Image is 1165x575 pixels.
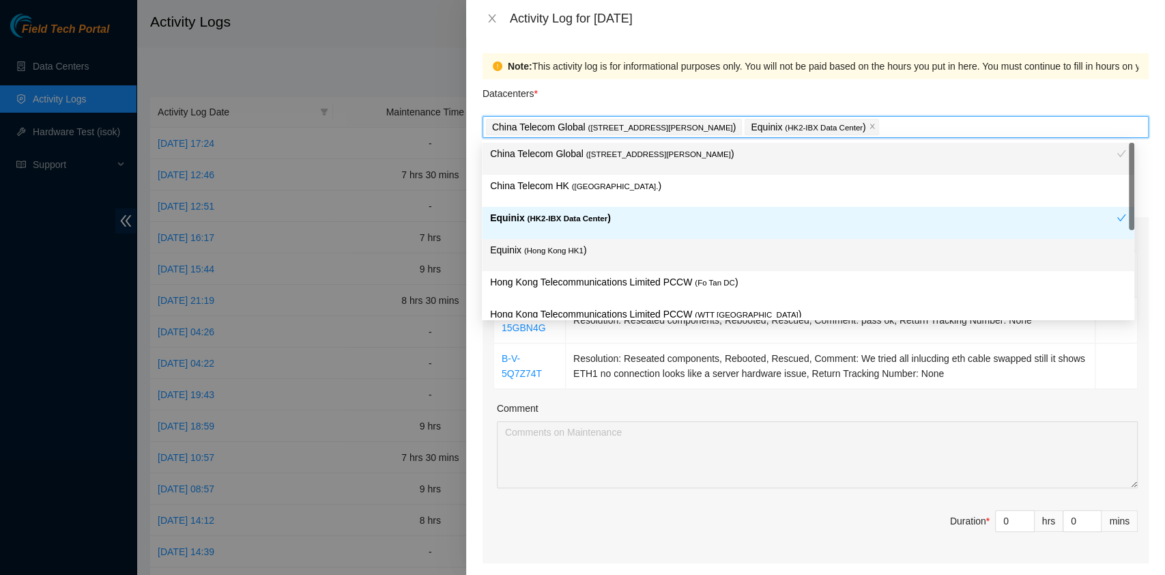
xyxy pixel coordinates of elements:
strong: Note: [508,59,532,74]
p: Equinix ) [751,120,865,135]
label: Comment [497,401,538,416]
div: Activity Log for [DATE] [510,11,1149,26]
div: mins [1102,510,1138,532]
span: ( HK2-IBX Data Center [527,214,607,223]
td: Resolution: Reseated components, Rebooted, Rescued, Comment: We tried all inlucding eth cable swa... [566,343,1095,389]
span: ( WTT [GEOGRAPHIC_DATA] [695,311,798,319]
span: ( [STREET_ADDRESS][PERSON_NAME] [588,124,732,132]
span: ( [STREET_ADDRESS][PERSON_NAME] [586,150,731,158]
p: Hong Kong Telecommunications Limited PCCW ) [490,307,1126,322]
p: Hong Kong Telecommunications Limited PCCW ) [490,275,1126,290]
a: B-V-5Q7Z74T [502,353,542,379]
textarea: Comment [497,421,1138,488]
span: exclamation-circle [493,61,502,71]
span: check [1117,213,1126,223]
span: ( HK2-IBX Data Center [785,124,863,132]
span: close [869,123,876,131]
span: check [1117,149,1126,158]
span: ( Fo Tan DC [695,279,735,287]
p: China Telecom HK ) [490,178,1126,194]
p: China Telecom Global ) [490,146,1117,162]
p: Equinix ) [490,242,1126,258]
td: Resolution: Reseated components, Rebooted, Rescued, Comment: pass ok, Return Tracking Number: None [566,298,1095,343]
button: Close [483,12,502,25]
span: close [487,13,498,24]
p: China Telecom Global ) [492,120,736,135]
div: Duration [950,514,990,529]
p: Equinix ) [490,210,1117,226]
span: ( Hong Kong HK1 [524,247,584,255]
p: Datacenters [483,79,538,101]
div: hrs [1035,510,1063,532]
span: ( [GEOGRAPHIC_DATA]. [572,182,659,191]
